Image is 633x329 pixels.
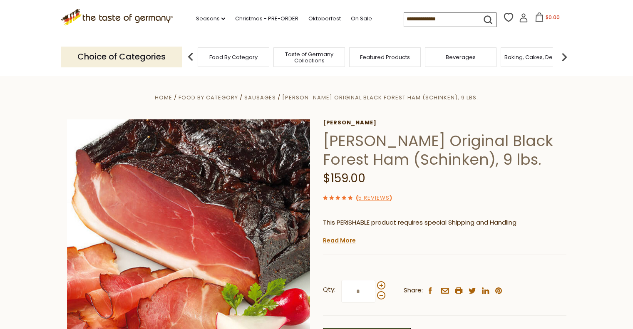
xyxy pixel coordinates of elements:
img: next arrow [556,49,573,65]
a: Oktoberfest [308,14,341,23]
a: 5 Reviews [358,194,390,203]
a: Seasons [196,14,225,23]
p: This PERISHABLE product requires special Shipping and Handling [323,218,566,228]
li: We will ship this product in heat-protective packaging and ice. [331,234,566,245]
p: Choice of Categories [61,47,182,67]
h1: [PERSON_NAME] Original Black Forest Ham (Schinken), 9 lbs. [323,131,566,169]
a: Sausages [244,94,276,101]
a: [PERSON_NAME] [323,119,566,126]
a: Christmas - PRE-ORDER [235,14,298,23]
a: Beverages [446,54,476,60]
a: On Sale [351,14,372,23]
a: Baking, Cakes, Desserts [504,54,569,60]
span: ( ) [356,194,392,202]
a: Featured Products [360,54,410,60]
span: $0.00 [546,14,560,21]
a: Food By Category [209,54,258,60]
a: Food By Category [179,94,238,101]
span: Share: [404,285,423,296]
a: Read More [323,236,356,245]
span: $159.00 [323,170,365,186]
input: Qty: [341,280,375,303]
a: Taste of Germany Collections [276,51,343,64]
a: Home [155,94,172,101]
button: $0.00 [530,12,565,25]
img: previous arrow [182,49,199,65]
strong: Qty: [323,284,335,295]
a: [PERSON_NAME] Original Black Forest Ham (Schinken), 9 lbs. [282,94,478,101]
